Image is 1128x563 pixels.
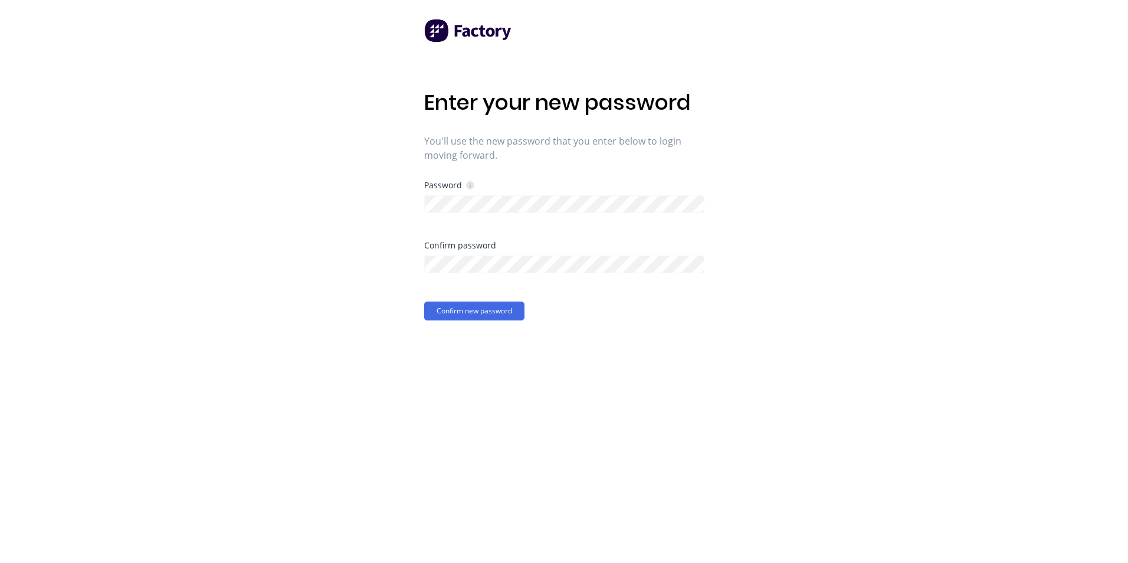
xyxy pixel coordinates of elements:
button: Confirm new password [424,302,524,320]
div: Confirm password [424,241,704,250]
div: Password [424,179,474,191]
h1: Enter your new password [424,90,704,115]
span: You'll use the new password that you enter below to login moving forward. [424,134,704,162]
img: Factory [424,19,513,42]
